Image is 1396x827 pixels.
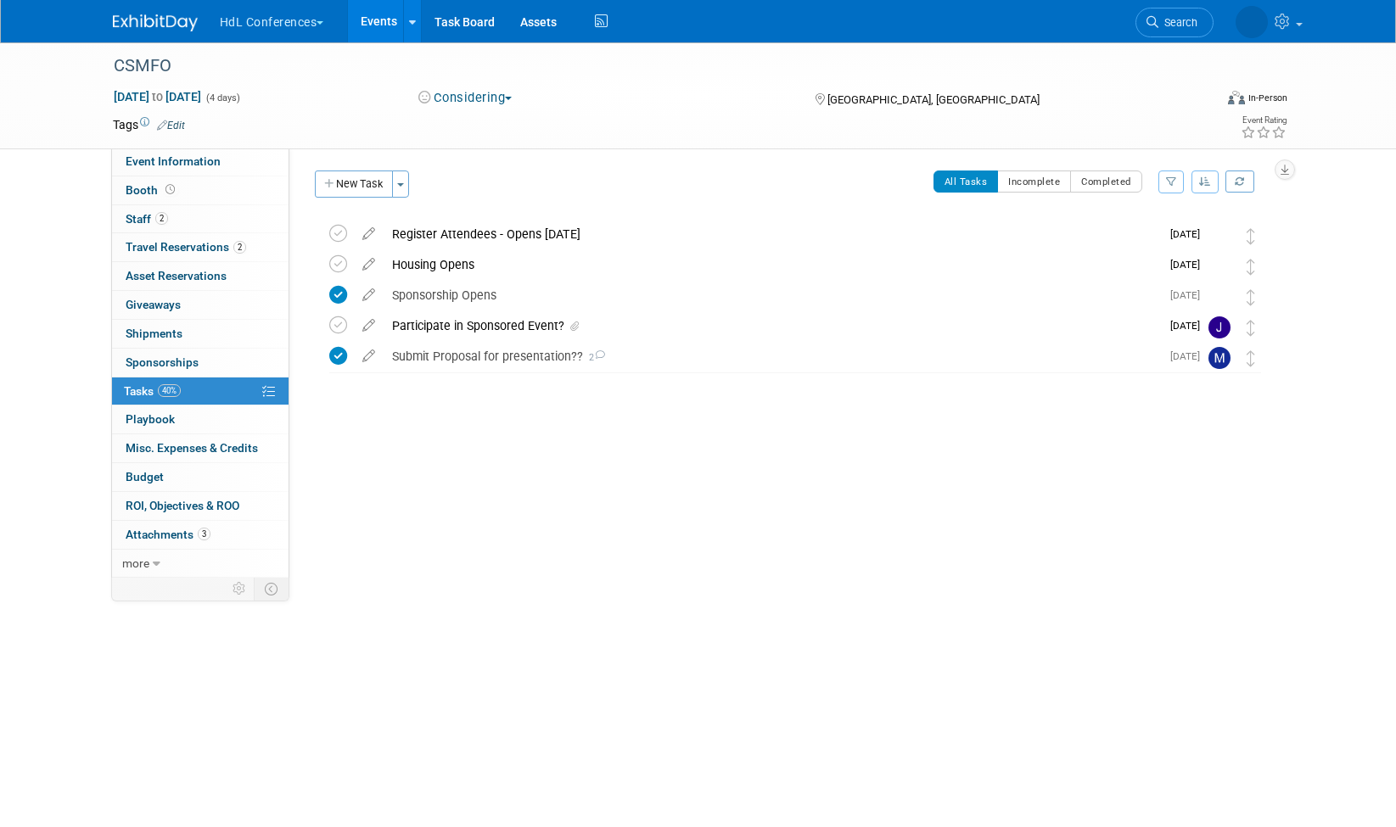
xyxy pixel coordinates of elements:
[162,183,178,196] span: Booth not reserved yet
[112,262,289,290] a: Asset Reservations
[157,120,185,131] a: Edit
[126,441,258,455] span: Misc. Expenses & Credits
[126,355,199,369] span: Sponsorships
[108,51,1188,81] div: CSMFO
[1158,16,1197,29] span: Search
[1241,116,1287,125] div: Event Rating
[205,92,240,103] span: (4 days)
[198,528,210,540] span: 3
[112,550,289,578] a: more
[126,154,221,168] span: Event Information
[126,327,182,340] span: Shipments
[933,170,999,193] button: All Tasks
[112,320,289,348] a: Shipments
[254,578,289,600] td: Toggle Event Tabs
[1208,286,1231,308] img: Polly Tracy
[1170,259,1208,271] span: [DATE]
[126,298,181,311] span: Giveaways
[354,257,384,272] a: edit
[384,220,1160,249] div: Register Attendees - Opens [DATE]
[1225,170,1254,193] a: Refresh
[149,90,165,103] span: to
[112,521,289,549] a: Attachments3
[112,405,289,433] a: Playbook
[225,578,255,600] td: Personalize Event Tab Strip
[384,311,1160,340] div: Participate in Sponsored Event?
[112,492,289,520] a: ROI, Objectives & ROO
[233,241,246,254] span: 2
[1247,350,1255,366] i: Move task
[112,176,289,204] a: Booth
[1070,170,1142,193] button: Completed
[1247,320,1255,336] i: Move task
[997,170,1071,193] button: Incomplete
[112,148,289,176] a: Event Information
[1236,6,1268,38] img: Polly Tracy
[354,288,384,303] a: edit
[126,528,210,541] span: Attachments
[112,205,289,233] a: Staff2
[1208,316,1231,338] img: Johnny Nguyen
[126,183,178,197] span: Booth
[1208,255,1231,277] img: Polly Tracy
[158,384,181,397] span: 40%
[384,250,1160,279] div: Housing Opens
[1247,228,1255,244] i: Move task
[1208,225,1231,247] img: Polly Tracy
[112,233,289,261] a: Travel Reservations2
[354,226,384,242] a: edit
[354,318,384,333] a: edit
[384,281,1160,310] div: Sponsorship Opens
[126,212,168,226] span: Staff
[315,170,393,198] button: New Task
[1208,347,1231,369] img: Melissa Heiselt
[113,116,185,133] td: Tags
[384,342,1160,371] div: Submit Proposal for presentation??
[126,240,246,254] span: Travel Reservations
[112,291,289,319] a: Giveaways
[124,384,181,398] span: Tasks
[112,349,289,377] a: Sponsorships
[126,412,175,426] span: Playbook
[113,89,202,104] span: [DATE] [DATE]
[112,463,289,491] a: Budget
[412,89,519,107] button: Considering
[583,352,605,363] span: 2
[155,212,168,225] span: 2
[1170,320,1208,332] span: [DATE]
[122,556,149,570] span: more
[1228,91,1245,104] img: Format-Inperson.png
[126,499,239,512] span: ROI, Objectives & ROO
[1247,92,1287,104] div: In-Person
[827,93,1040,106] span: [GEOGRAPHIC_DATA], [GEOGRAPHIC_DATA]
[1170,228,1208,240] span: [DATE]
[1113,88,1288,114] div: Event Format
[126,269,227,282] span: Asset Reservations
[1247,259,1255,275] i: Move task
[1247,289,1255,305] i: Move task
[113,14,198,31] img: ExhibitDay
[354,349,384,364] a: edit
[1135,8,1214,37] a: Search
[112,377,289,405] a: Tasks40%
[126,470,164,483] span: Budget
[1170,350,1208,362] span: [DATE]
[112,434,289,462] a: Misc. Expenses & Credits
[1170,289,1208,301] span: [DATE]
